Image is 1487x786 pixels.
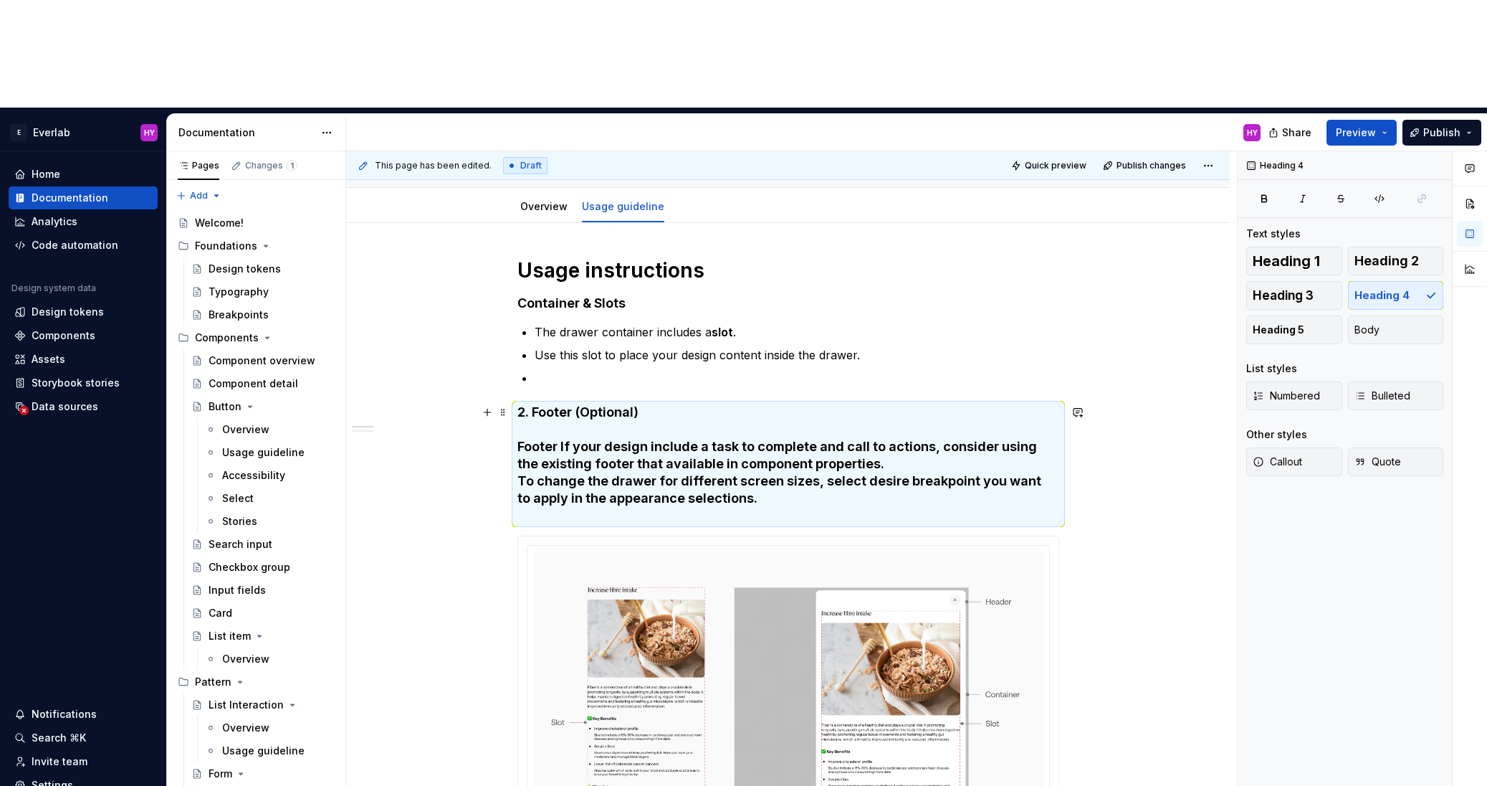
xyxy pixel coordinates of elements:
div: Input fields [209,583,266,597]
a: Accessibility [199,464,340,487]
div: Documentation [32,191,108,205]
a: Breakpoints [186,303,340,326]
a: Checkbox group [186,556,340,579]
a: Components [9,324,158,347]
span: Heading 1 [1253,254,1320,268]
div: List styles [1246,361,1297,376]
div: Documentation [178,126,314,140]
div: HY [1247,127,1258,138]
button: Bulleted [1348,382,1444,410]
div: Select [222,491,254,506]
div: Notifications [32,707,97,721]
strong: slot [712,325,733,339]
a: Documentation [9,186,158,209]
a: Search input [186,533,340,556]
div: Overview [222,422,269,437]
div: Usage guideline [222,744,305,758]
div: Storybook stories [32,376,120,390]
span: Publish [1423,126,1460,140]
a: Overview [520,200,568,212]
p: Use this slot to place your design content inside the drawer. [535,346,1059,364]
div: Foundations [195,239,257,253]
div: Checkbox group [209,560,290,574]
button: Preview [1326,120,1397,146]
a: Usage guideline [582,200,664,212]
a: Welcome! [172,212,340,235]
span: This page has been edited. [375,160,492,171]
div: Search ⌘K [32,731,86,745]
a: Component detail [186,372,340,395]
div: Overview [222,652,269,666]
div: Components [172,326,340,349]
button: Publish changes [1099,156,1192,176]
a: Overview [199,418,340,441]
button: Heading 3 [1246,281,1342,310]
div: Typography [209,285,269,299]
a: Data sources [9,395,158,418]
a: Select [199,487,340,510]
button: Callout [1246,448,1342,476]
div: Home [32,167,60,181]
div: E [10,124,27,141]
div: Form [209,767,232,781]
div: HY [144,127,155,138]
button: Add [172,186,226,206]
div: Everlab [33,126,70,140]
p: The drawer container includes a . [535,323,1059,341]
button: Body [1348,316,1444,344]
span: Heading 2 [1354,254,1419,268]
a: Code automation [9,234,158,257]
span: Share [1282,126,1311,140]
div: Data sources [32,399,98,414]
div: Usage guideline [576,191,670,221]
div: Design tokens [209,262,281,276]
button: Search ⌘K [9,726,158,749]
a: Usage guideline [199,739,340,762]
div: Component detail [209,377,298,391]
button: Publish [1402,120,1481,146]
span: Quote [1354,455,1401,469]
div: List item [209,629,251,643]
div: Changes [245,160,297,171]
span: 1 [286,160,297,171]
span: Quick preview [1025,160,1086,171]
span: Draft [520,160,542,171]
div: Pattern [195,675,231,689]
a: Home [9,163,158,186]
div: Overview [515,191,573,221]
a: Typography [186,280,340,303]
div: Invite team [32,754,87,769]
button: Numbered [1246,382,1342,410]
div: List Interaction [209,698,284,712]
a: Component overview [186,349,340,372]
div: Text styles [1246,227,1301,241]
h4: 2. Footer (Optional) Footer If your design include a task to complete and call to actions, consid... [517,404,1059,524]
a: List Interaction [186,693,340,716]
a: Input fields [186,579,340,602]
div: Assets [32,352,65,366]
button: Heading 2 [1348,247,1444,275]
div: Welcome! [195,216,244,230]
div: Design system data [11,283,96,294]
div: Accessibility [222,468,285,483]
a: Button [186,395,340,418]
a: Storybook stories [9,371,158,394]
div: Search input [209,537,272,551]
span: Add [190,190,208,202]
div: Card [209,606,232,620]
span: Preview [1336,126,1376,140]
span: Publish changes [1117,160,1186,171]
a: Analytics [9,210,158,233]
h1: Usage instructions [517,257,1059,283]
button: EEverlabHY [3,117,163,148]
div: Overview [222,721,269,735]
button: Quick preview [1007,156,1093,176]
div: Analytics [32,214,77,229]
span: Heading 5 [1253,323,1304,337]
div: Usage guideline [222,445,305,460]
div: Pattern [172,671,340,693]
a: Card [186,602,340,625]
button: Heading 5 [1246,316,1342,344]
div: Breakpoints [209,308,269,322]
span: Heading 3 [1253,288,1314,303]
